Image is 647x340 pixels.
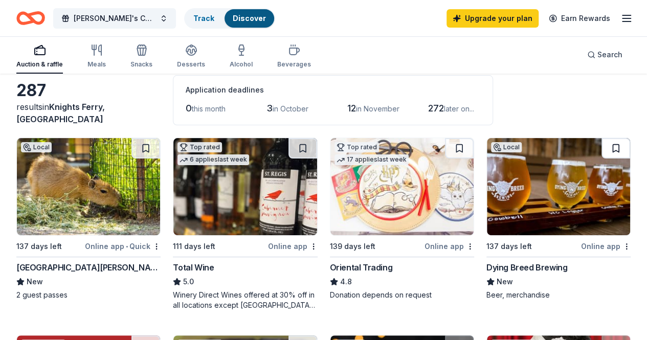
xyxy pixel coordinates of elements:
[230,60,253,69] div: Alcohol
[486,240,532,253] div: 137 days left
[16,40,63,74] button: Auction & raffle
[126,242,128,251] span: •
[16,261,161,274] div: [GEOGRAPHIC_DATA][PERSON_NAME]
[334,142,379,152] div: Top rated
[543,9,616,28] a: Earn Rewards
[173,290,317,310] div: Winery Direct Wines offered at 30% off in all locations except [GEOGRAPHIC_DATA], [GEOGRAPHIC_DAT...
[85,240,161,253] div: Online app Quick
[17,138,160,235] img: Image for Santa Barbara Zoo
[497,276,513,288] span: New
[581,240,631,253] div: Online app
[277,60,311,69] div: Beverages
[186,84,480,96] div: Application deadlines
[428,103,444,114] span: 272
[173,138,317,235] img: Image for Total Wine
[330,240,375,253] div: 139 days left
[16,60,63,69] div: Auction & raffle
[347,103,356,114] span: 12
[21,142,52,152] div: Local
[330,261,393,274] div: Oriental Trading
[177,154,249,165] div: 6 applies last week
[16,6,45,30] a: Home
[233,14,266,22] a: Discover
[340,276,352,288] span: 4.8
[486,261,567,274] div: Dying Breed Brewing
[177,40,205,74] button: Desserts
[277,40,311,74] button: Beverages
[330,138,474,235] img: Image for Oriental Trading
[266,103,273,114] span: 3
[186,103,192,114] span: 0
[87,40,106,74] button: Meals
[130,60,152,69] div: Snacks
[16,102,105,124] span: in
[173,240,215,253] div: 111 days left
[486,138,631,300] a: Image for Dying Breed BrewingLocal137 days leftOnline appDying Breed BrewingNewBeer, merchandise
[487,138,630,235] img: Image for Dying Breed Brewing
[447,9,539,28] a: Upgrade your plan
[130,40,152,74] button: Snacks
[184,8,275,29] button: TrackDiscover
[579,44,631,65] button: Search
[177,142,222,152] div: Top rated
[177,60,205,69] div: Desserts
[334,154,409,165] div: 17 applies last week
[444,104,474,113] span: later on...
[16,102,105,124] span: Knights Ferry, [GEOGRAPHIC_DATA]
[330,290,474,300] div: Donation depends on request
[230,40,253,74] button: Alcohol
[16,240,62,253] div: 137 days left
[268,240,318,253] div: Online app
[16,138,161,300] a: Image for Santa Barbara ZooLocal137 days leftOnline app•Quick[GEOGRAPHIC_DATA][PERSON_NAME]New2 g...
[192,104,226,113] span: this month
[16,80,161,101] div: 287
[356,104,399,113] span: in November
[173,261,214,274] div: Total Wine
[87,60,106,69] div: Meals
[486,290,631,300] div: Beer, merchandise
[193,14,214,22] a: Track
[173,138,317,310] a: Image for Total WineTop rated6 applieslast week111 days leftOnline appTotal Wine5.0Winery Direct ...
[53,8,176,29] button: [PERSON_NAME]'s Cure Dinner 2026
[597,49,622,61] span: Search
[491,142,522,152] div: Local
[183,276,194,288] span: 5.0
[27,276,43,288] span: New
[330,138,474,300] a: Image for Oriental TradingTop rated17 applieslast week139 days leftOnline appOriental Trading4.8D...
[74,12,155,25] span: [PERSON_NAME]'s Cure Dinner 2026
[16,101,161,125] div: results
[425,240,474,253] div: Online app
[16,290,161,300] div: 2 guest passes
[273,104,308,113] span: in October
